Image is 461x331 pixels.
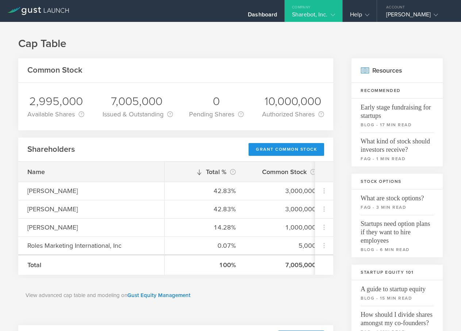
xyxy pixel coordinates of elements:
[351,83,443,99] h3: Recommended
[27,204,155,214] div: [PERSON_NAME]
[351,265,443,280] h3: Startup Equity 101
[27,94,84,109] div: 2,995,000
[361,280,434,293] span: A guide to startup equity
[254,260,316,270] div: 7,005,000
[361,189,434,203] span: What are stock options?
[254,186,316,196] div: 3,000,000
[27,186,155,196] div: [PERSON_NAME]
[174,204,236,214] div: 42.83%
[292,11,335,22] div: Sharebot, Inc.
[189,94,244,109] div: 0
[27,65,82,76] h2: Common Stock
[361,306,434,327] span: How should I divide shares amongst my co-founders?
[189,109,244,119] div: Pending Shares
[361,204,434,211] small: faq - 3 min read
[27,167,155,177] div: Name
[361,155,434,162] small: faq - 1 min read
[351,99,443,132] a: Early stage fundraising for startupsblog - 17 min read
[103,94,170,109] div: 7,005,000
[262,94,324,109] div: 10,000,000
[351,280,443,306] a: A guide to startup equityblog - 15 min read
[361,295,434,301] small: blog - 15 min read
[27,260,155,270] div: Total
[249,143,324,156] div: Grant Common Stock
[174,167,236,177] div: Total %
[351,189,443,215] a: What are stock options?faq - 3 min read
[248,11,277,22] div: Dashboard
[361,132,434,154] span: What kind of stock should investors receive?
[254,223,316,232] div: 1,000,000
[361,215,434,245] span: Startups need option plans if they want to hire employees
[27,109,84,119] div: Available Shares
[262,109,324,119] div: Authorized Shares
[351,58,443,83] h2: Resources
[103,109,170,119] div: Issued & Outstanding
[386,11,448,22] div: [PERSON_NAME]
[26,291,326,300] p: View advanced cap table and modeling on
[174,241,236,250] div: 0.07%
[361,99,434,120] span: Early stage fundraising for startups
[27,241,155,250] div: Roles Marketing International, Inc
[174,186,236,196] div: 42.83%
[361,122,434,128] small: blog - 17 min read
[351,132,443,166] a: What kind of stock should investors receive?faq - 1 min read
[361,246,434,253] small: blog - 6 min read
[254,167,316,177] div: Common Stock
[127,292,191,299] a: Gust Equity Management
[18,36,443,51] h1: Cap Table
[174,223,236,232] div: 14.28%
[254,241,316,250] div: 5,000
[174,260,236,270] div: 100%
[254,204,316,214] div: 3,000,000
[27,223,155,232] div: [PERSON_NAME]
[27,144,75,155] h2: Shareholders
[351,215,443,257] a: Startups need option plans if they want to hire employeesblog - 6 min read
[351,174,443,189] h3: Stock Options
[350,11,369,22] div: Help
